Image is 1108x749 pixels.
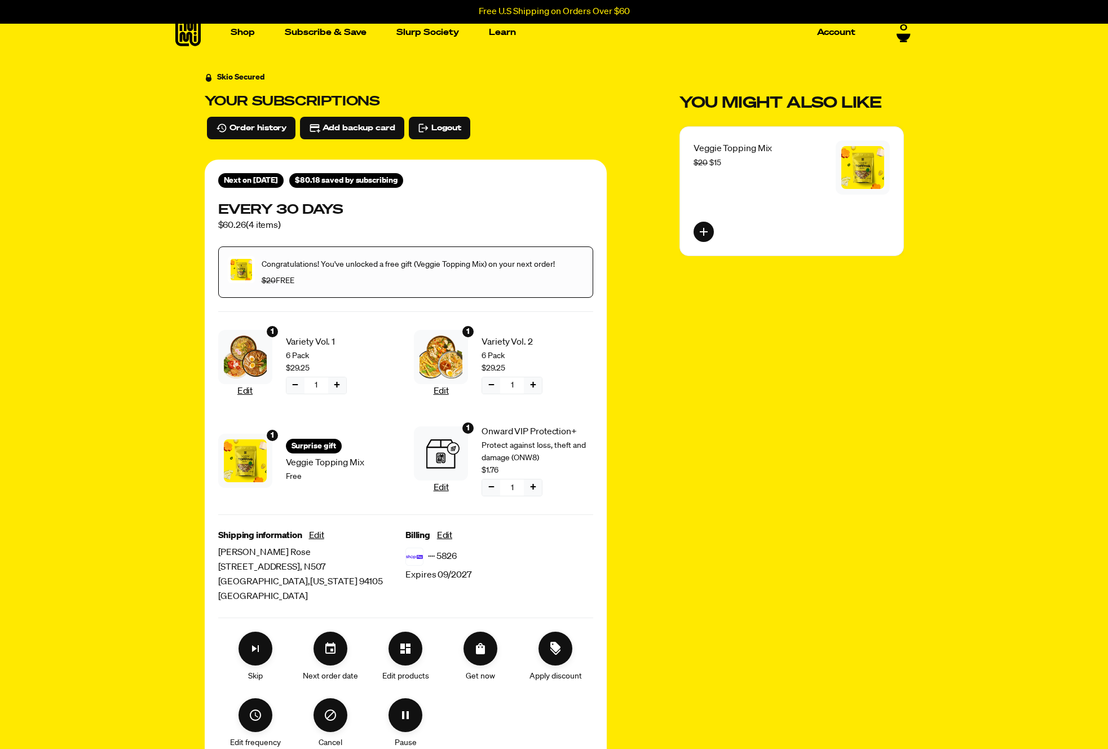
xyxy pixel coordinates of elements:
[395,737,417,749] span: Pause
[271,325,274,338] span: 1
[405,548,423,566] img: svg%3E
[482,335,593,350] span: Variety Vol. 2
[461,421,475,435] div: 1 units of item: Onward VIP Protection+
[218,173,284,188] div: Shipment 2025-09-08T17:17:21.828+00:00
[262,277,276,285] s: $20
[218,528,302,543] span: Shipping information
[461,325,475,338] div: 1 units of item: Variety Vol. 2
[280,24,371,41] a: Subscribe & Save
[295,174,398,187] span: $80.18 saved by subscribing
[420,432,462,475] img: Onward VIP Protection+
[218,560,406,575] span: [STREET_ADDRESS] , N507
[226,24,259,41] a: Shop
[248,670,263,682] span: Skip
[389,698,422,732] button: Pause
[218,575,406,589] span: [GEOGRAPHIC_DATA] , [US_STATE] 94105
[319,737,342,749] span: Cancel
[482,464,498,477] span: $1.76
[323,122,395,134] span: Add backup card
[511,379,514,391] span: 1
[286,350,398,362] span: 6 Pack
[482,362,505,374] span: $29.25
[224,177,279,184] span: Next on
[286,470,302,483] span: Free
[897,23,911,42] a: 0
[217,71,264,83] div: Skio Secured
[224,439,267,482] img: Veggie Topping Mix
[694,144,772,153] span: Veggie Topping Mix
[431,122,461,134] span: Logout
[389,632,422,666] button: Edit products
[405,568,472,583] span: Expires 09/2027
[482,377,500,394] button: Decrease quantity
[420,336,462,378] img: Variety Vol. 2
[466,422,470,434] span: 1
[239,632,272,666] button: Skip subscription
[286,377,304,394] button: Decrease quantity
[271,429,274,442] span: 1
[205,74,213,82] svg: Security
[409,117,470,139] button: Logout
[479,7,630,17] p: Free U.S Shipping on Orders Over $60
[237,384,253,399] button: Edit
[694,159,708,167] s: $20
[524,377,542,394] button: Increase quantity
[382,670,429,682] span: Edit products
[266,429,279,442] div: 1 units of item: Veggie Topping Mix
[813,24,860,41] a: Account
[205,71,264,92] a: Skio Secured
[434,481,449,495] button: Edit
[292,440,337,452] span: Surprise gift
[253,177,278,184] span: Sep 8, 2025 (America/Los_Angeles)
[524,479,542,496] button: Increase quantity
[309,528,324,543] button: Edit
[224,336,267,378] img: Variety Vol. 1
[300,117,404,139] button: Add backup card
[229,122,287,134] span: Order history
[482,479,500,496] button: Decrease quantity
[328,377,346,394] button: Increase quantity
[314,632,347,666] button: Set your next order date
[405,528,430,543] span: Billing
[694,159,721,167] span: $15
[529,670,582,682] span: Apply discount
[230,737,281,749] span: Edit frequency
[538,632,572,666] button: Apply discount
[482,439,593,464] span: Protect against loss, theft and damage (ONW8)
[218,589,406,604] span: [GEOGRAPHIC_DATA]
[484,24,520,41] a: Learn
[466,670,495,682] span: Get now
[218,632,593,749] div: Make changes for subscription
[303,670,358,682] span: Next order date
[218,218,343,233] span: $60.26 ( 4 items )
[466,325,470,338] span: 1
[266,325,279,338] div: 1 units of item: Variety Vol. 1
[437,528,452,543] button: Edit
[218,545,406,560] span: [PERSON_NAME] Rose
[482,350,593,362] span: 6 Pack
[314,698,347,732] button: Cancel
[414,325,593,403] div: Subscription product: Variety Vol. 2
[434,384,449,399] button: Edit
[392,24,463,41] a: Slurp Society
[286,362,310,374] span: $29.25
[315,379,317,391] span: 1
[207,117,296,139] button: Order history
[679,94,882,113] h2: You might also want to add a one time order to your subscription.
[218,420,398,501] div: Subscription product: Veggie Topping Mix
[218,201,343,218] h3: Every 30 days
[900,23,907,33] span: 0
[841,146,884,189] img: Veggie Topping Mix
[239,698,272,732] button: Edit frequency
[205,93,607,110] h3: Your subscriptions
[262,261,555,285] span: Congratulations! You've unlocked a free gift (Veggie Topping Mix) on your next order! FREE
[511,482,514,494] span: 1
[463,632,497,666] button: Order Now
[428,549,457,564] span: ···· 5826
[482,425,593,439] span: Onward VIP Protection+
[414,420,593,501] div: Subscription product: Onward VIP Protection+
[226,12,860,53] nav: Main navigation
[286,456,398,470] span: Veggie Topping Mix
[218,201,593,233] div: Subscription for 4 items with cost $60.26. Renews Every 30 days
[286,335,398,350] span: Variety Vol. 1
